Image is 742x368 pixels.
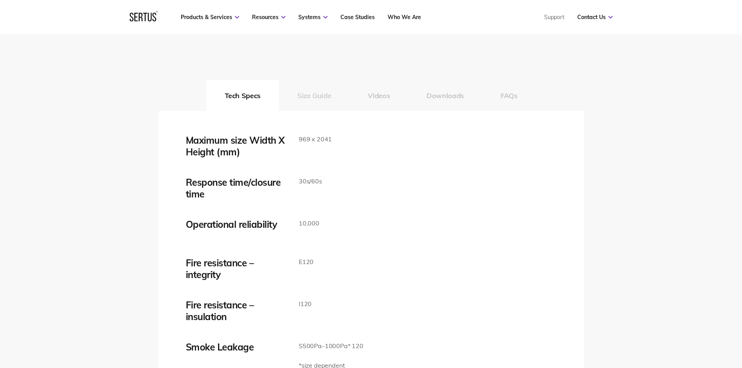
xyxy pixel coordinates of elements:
div: Response time/closure time [186,176,287,200]
a: Products & Services [181,14,239,21]
p: S500Pa–1000Pa* 120 [299,341,363,351]
a: Resources [252,14,286,21]
a: Support [544,14,564,21]
a: Who We Are [388,14,421,21]
button: Downloads [408,80,482,111]
div: Fire resistance – insulation [186,299,287,322]
button: Size Guide [279,80,349,111]
p: 10,000 [299,218,319,229]
p: E120 [299,257,314,267]
iframe: Chat Widget [602,278,742,368]
button: Videos [349,80,408,111]
div: Maximum size Width X Height (mm) [186,134,287,158]
p: 969 x 2041 [299,134,332,144]
button: FAQs [482,80,536,111]
a: Systems [298,14,328,21]
p: I120 [299,299,312,309]
a: Case Studies [340,14,375,21]
div: Smoke Leakage [186,341,287,353]
div: Operational reliability [186,218,287,230]
p: 30s/60s [299,176,322,187]
div: Fire resistance – integrity [186,257,287,280]
a: Contact Us [577,14,613,21]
